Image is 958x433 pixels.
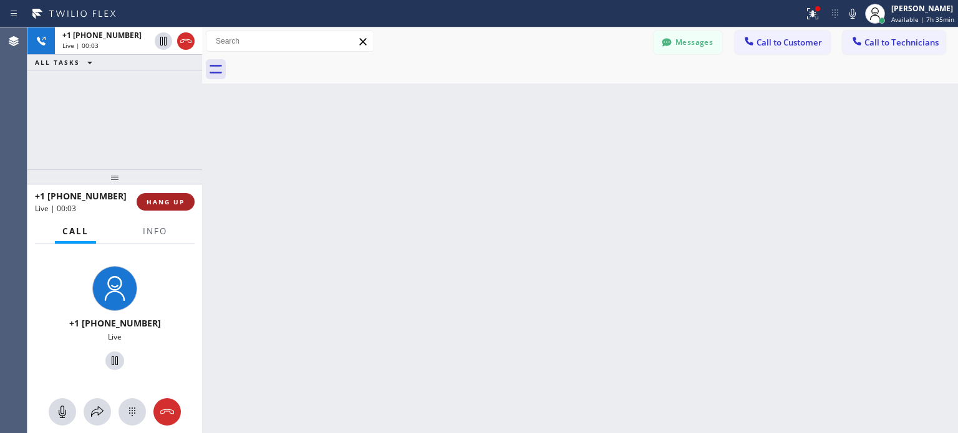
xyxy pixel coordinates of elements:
span: HANG UP [147,197,185,206]
span: Call to Technicians [864,37,939,48]
span: Live [108,331,122,342]
button: Call to Customer [735,31,830,54]
button: Hang up [153,398,181,426]
button: Hang up [177,32,195,50]
span: Call to Customer [757,37,822,48]
span: Available | 7h 35min [891,15,954,24]
input: Search [206,31,374,51]
span: +1 [PHONE_NUMBER] [62,30,142,40]
button: ALL TASKS [27,55,105,70]
button: Mute [844,5,861,22]
span: ALL TASKS [35,58,80,67]
button: Mute [49,398,76,426]
span: Call [62,226,89,237]
span: Live | 00:03 [35,203,76,214]
button: Call [55,219,96,244]
span: Info [143,226,167,237]
button: Open directory [84,398,111,426]
span: +1 [PHONE_NUMBER] [69,317,161,329]
button: Call to Technicians [843,31,946,54]
button: Hold Customer [155,32,172,50]
button: HANG UP [137,193,195,211]
span: Live | 00:03 [62,41,99,50]
button: Hold Customer [105,351,124,370]
div: [PERSON_NAME] [891,3,954,14]
span: +1 [PHONE_NUMBER] [35,190,127,202]
button: Open dialpad [119,398,146,426]
button: Messages [654,31,722,54]
button: Info [135,219,175,244]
